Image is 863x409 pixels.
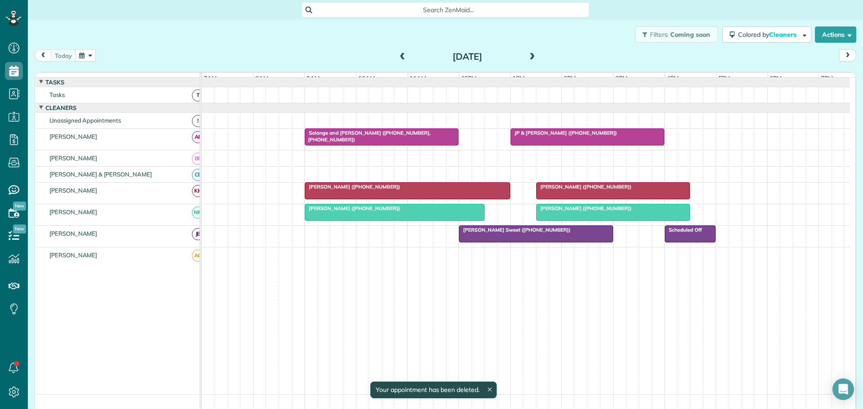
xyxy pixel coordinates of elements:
span: Scheduled Off [664,227,703,233]
span: [PERSON_NAME] Sweet ([PHONE_NUMBER]) [458,227,571,233]
span: 2pm [562,75,578,82]
span: T [192,89,204,101]
span: New [13,224,26,233]
span: 5pm [716,75,732,82]
span: JB [192,228,204,240]
span: Tasks [48,91,67,98]
span: 6pm [768,75,783,82]
span: 3pm [614,75,629,82]
span: BR [192,153,204,165]
span: NM [192,207,204,219]
span: [PERSON_NAME] [48,187,99,194]
button: Actions [815,26,856,43]
span: [PERSON_NAME] [48,251,99,259]
span: 4pm [665,75,681,82]
span: ! [192,115,204,127]
span: [PERSON_NAME] ([PHONE_NUMBER]) [536,205,632,211]
span: [PERSON_NAME] ([PHONE_NUMBER]) [304,184,400,190]
span: Tasks [44,79,66,86]
span: 8am [254,75,270,82]
span: Filters: [650,31,669,39]
span: Cleaners [44,104,78,111]
span: 10am [356,75,377,82]
span: CB [192,169,204,181]
span: Solange and [PERSON_NAME] ([PHONE_NUMBER], [PHONE_NUMBER]) [304,130,431,142]
span: Coming soon [670,31,711,39]
span: New [13,202,26,211]
span: AF [192,131,204,143]
span: 7am [202,75,218,82]
button: Colored byCleaners [722,26,811,43]
span: KH [192,185,204,197]
span: Cleaners [769,31,798,39]
span: 1pm [511,75,526,82]
button: today [51,49,76,62]
h2: [DATE] [411,52,524,62]
span: JP & [PERSON_NAME] ([PHONE_NUMBER]) [510,130,618,136]
span: [PERSON_NAME] ([PHONE_NUMBER]) [304,205,400,211]
div: Open Intercom Messenger [832,378,854,400]
span: 12pm [459,75,479,82]
span: 11am [408,75,428,82]
span: [PERSON_NAME] [48,154,99,162]
span: [PERSON_NAME] ([PHONE_NUMBER]) [536,184,632,190]
span: Colored by [738,31,800,39]
span: [PERSON_NAME] [48,208,99,215]
span: AG [192,250,204,262]
div: Your appointment has been deleted. [370,382,497,398]
span: Unassigned Appointments [48,117,123,124]
button: next [839,49,856,62]
button: prev [35,49,52,62]
span: 7pm [819,75,835,82]
span: [PERSON_NAME] [48,230,99,237]
span: [PERSON_NAME] & [PERSON_NAME] [48,171,154,178]
span: [PERSON_NAME] [48,133,99,140]
span: 9am [305,75,321,82]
